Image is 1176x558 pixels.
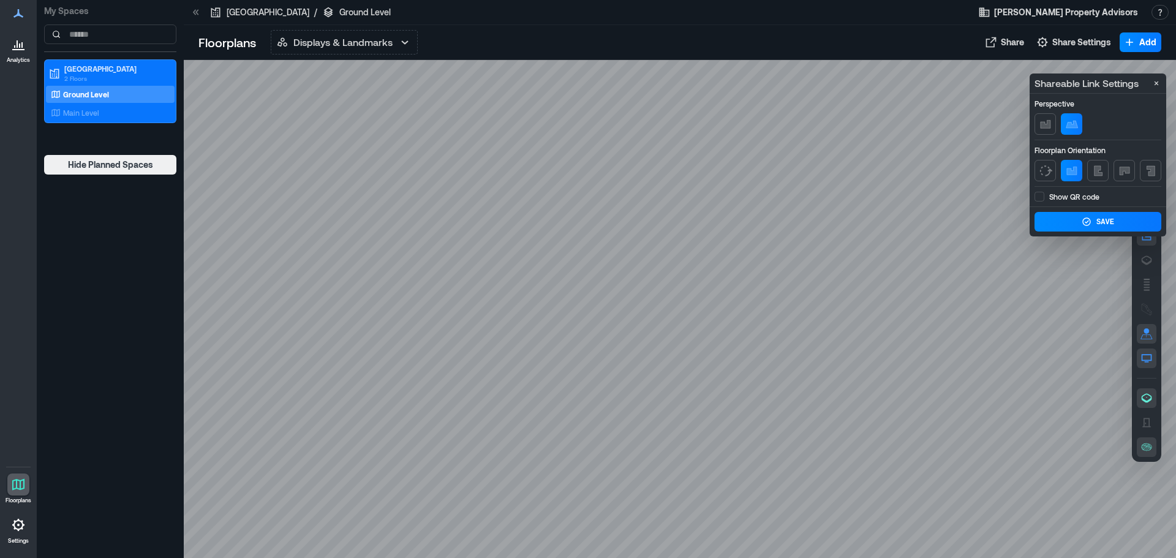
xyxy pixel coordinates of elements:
button: Displays & Landmarks [271,30,418,55]
p: [GEOGRAPHIC_DATA] [227,6,309,18]
p: Displays & Landmarks [293,35,393,50]
p: My Spaces [44,5,176,17]
button: Share Settings [1033,32,1115,52]
button: Save [1035,212,1161,232]
span: Share [1001,36,1024,48]
p: / [314,6,317,18]
p: [GEOGRAPHIC_DATA] [64,64,167,74]
button: Hide Planned Spaces [44,155,176,175]
a: Settings [4,510,33,548]
p: Settings [8,537,29,545]
div: Save [1096,217,1114,227]
p: Shareable Link Settings [1035,76,1139,91]
p: Ground Level [339,6,391,18]
p: Analytics [7,56,30,64]
p: Perspective [1035,99,1159,108]
p: Ground Level [63,89,109,99]
button: Share [981,32,1028,52]
p: 2 Floors [64,74,167,83]
span: Hide Planned Spaces [68,159,153,171]
p: Floorplans [198,34,256,51]
p: Main Level [63,108,99,118]
button: [PERSON_NAME] Property Advisors [974,2,1142,22]
button: Close [1149,76,1164,91]
a: Analytics [3,29,34,67]
span: Share Settings [1052,36,1111,48]
p: Floorplan Orientation [1035,145,1159,155]
p: Floorplans [6,497,31,504]
span: [PERSON_NAME] Property Advisors [994,6,1138,18]
button: Add [1120,32,1161,52]
a: Floorplans [2,470,35,508]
